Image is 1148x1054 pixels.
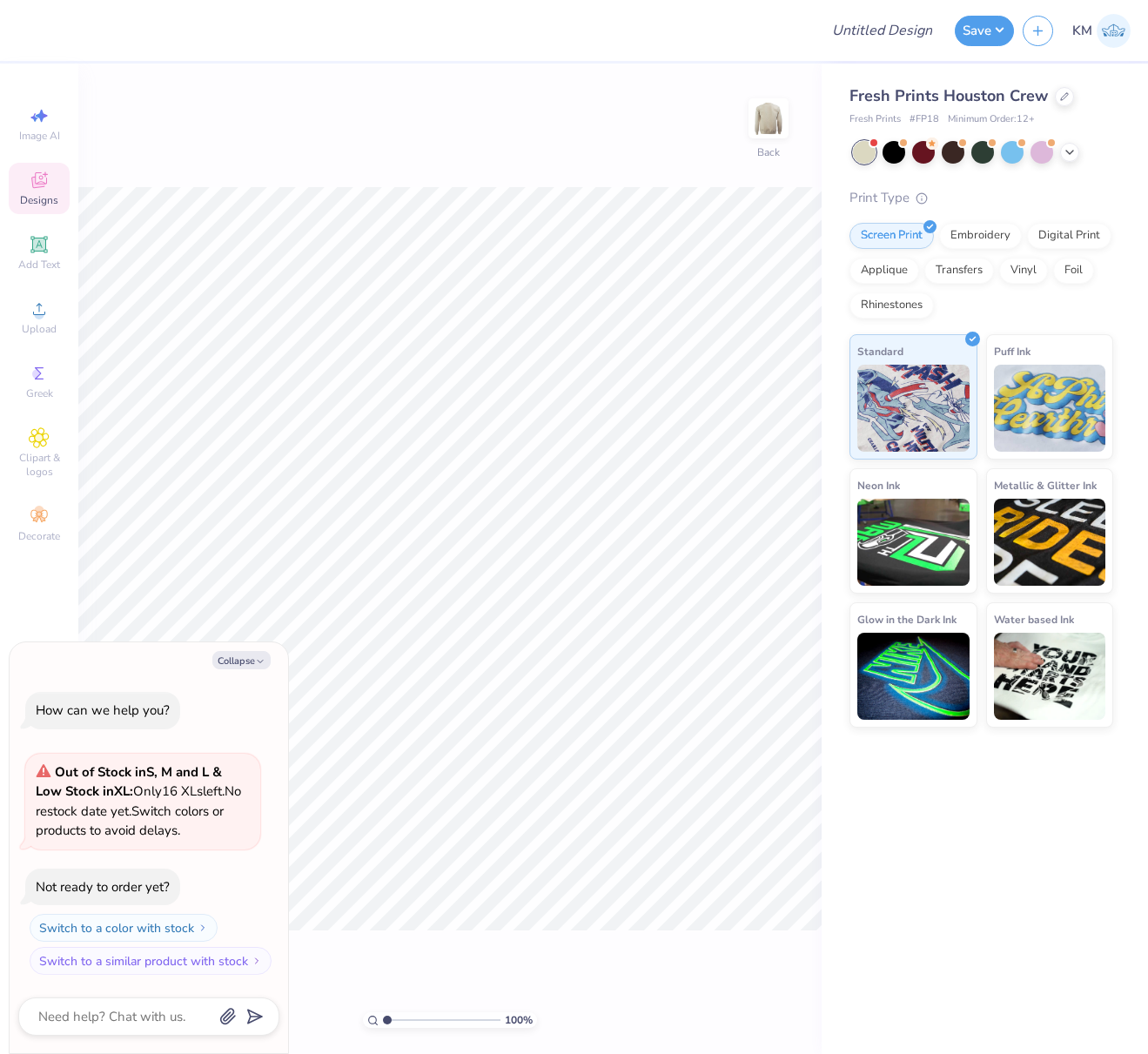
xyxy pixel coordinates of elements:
[994,342,1031,360] span: Puff Ink
[1027,223,1111,249] div: Digital Print
[36,782,241,820] span: No restock date yet.
[910,112,939,127] span: # FP18
[26,386,53,400] span: Greek
[252,956,262,966] img: Switch to a similar product with stock
[36,702,170,719] div: How can we help you?
[857,476,900,494] span: Neon Ink
[857,499,970,586] img: Neon Ink
[849,292,934,319] div: Rhinestones
[924,258,994,284] div: Transfers
[22,322,57,336] span: Upload
[994,499,1106,586] img: Metallic & Glitter Ink
[999,258,1048,284] div: Vinyl
[212,651,271,669] button: Collapse
[849,188,1113,208] div: Print Type
[36,878,170,896] div: Not ready to order yet?
[994,476,1097,494] span: Metallic & Glitter Ink
[857,633,970,720] img: Glow in the Dark Ink
[857,610,957,628] span: Glow in the Dark Ink
[9,451,70,479] span: Clipart & logos
[849,112,901,127] span: Fresh Prints
[849,258,919,284] div: Applique
[18,258,60,272] span: Add Text
[20,193,58,207] span: Designs
[939,223,1022,249] div: Embroidery
[1097,14,1131,48] img: Katrina Mae Mijares
[818,13,946,48] input: Untitled Design
[849,223,934,249] div: Screen Print
[994,610,1074,628] span: Water based Ink
[1053,258,1094,284] div: Foil
[751,101,786,136] img: Back
[994,365,1106,452] img: Puff Ink
[1072,21,1092,41] span: KM
[19,129,60,143] span: Image AI
[1072,14,1131,48] a: KM
[757,144,780,160] div: Back
[198,923,208,933] img: Switch to a color with stock
[55,763,212,781] strong: Out of Stock in S, M and L
[994,633,1106,720] img: Water based Ink
[18,529,60,543] span: Decorate
[849,85,1048,106] span: Fresh Prints Houston Crew
[948,112,1035,127] span: Minimum Order: 12 +
[955,16,1014,46] button: Save
[30,947,272,975] button: Switch to a similar product with stock
[30,914,218,942] button: Switch to a color with stock
[36,763,241,840] span: Only 16 XLs left. Switch colors or products to avoid delays.
[857,342,903,360] span: Standard
[857,365,970,452] img: Standard
[505,1012,533,1028] span: 100 %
